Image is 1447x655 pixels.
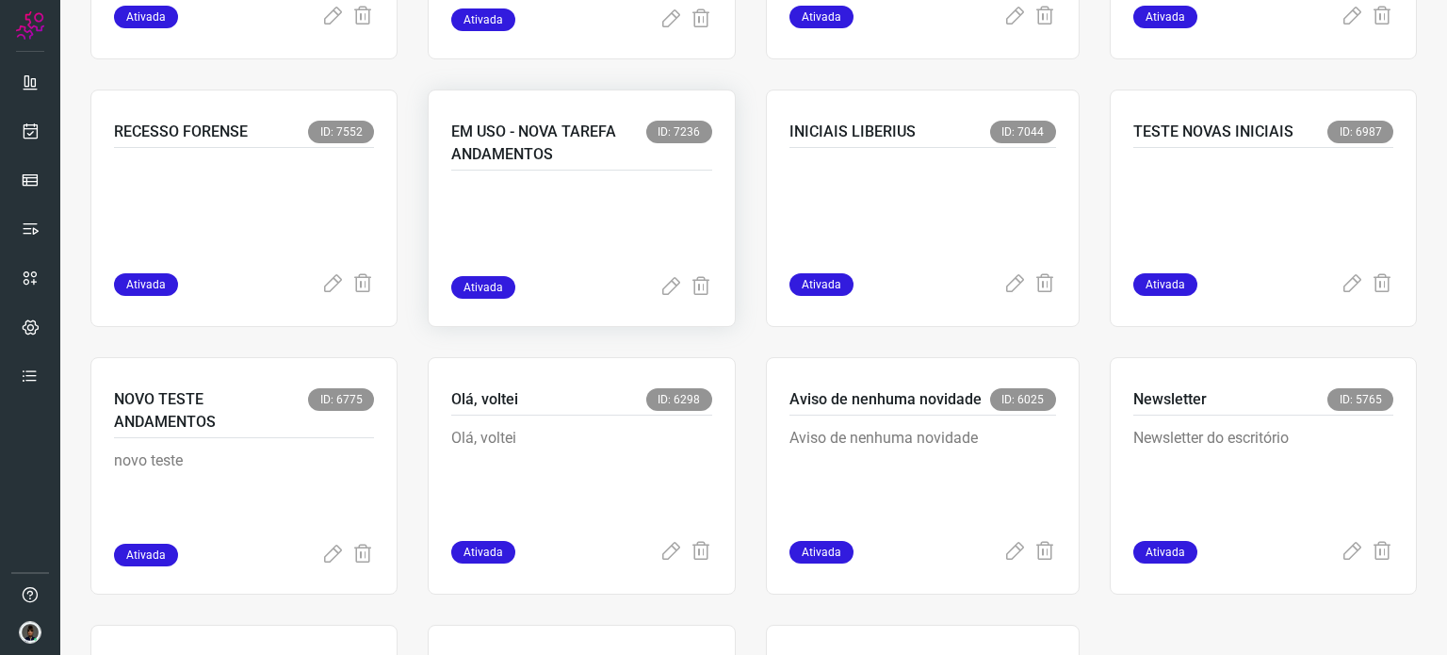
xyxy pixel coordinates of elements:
[114,388,308,434] p: NOVO TESTE ANDAMENTOS
[1327,121,1393,143] span: ID: 6987
[1133,273,1197,296] span: Ativada
[451,427,711,521] p: Olá, voltei
[19,621,41,644] img: d44150f10045ac5288e451a80f22ca79.png
[789,427,1056,521] p: Aviso de nenhuma novidade
[114,273,178,296] span: Ativada
[451,8,515,31] span: Ativada
[789,6,854,28] span: Ativada
[1133,427,1393,521] p: Newsletter do escritório
[789,541,854,564] span: Ativada
[451,541,515,564] span: Ativada
[114,544,178,566] span: Ativada
[1133,6,1197,28] span: Ativada
[451,388,518,411] p: Olá, voltei
[114,6,178,28] span: Ativada
[16,11,44,40] img: Logo
[308,388,374,411] span: ID: 6775
[789,121,916,143] p: INICIAIS LIBERIUS
[990,388,1056,411] span: ID: 6025
[114,450,374,544] p: novo teste
[789,273,854,296] span: Ativada
[789,388,982,411] p: Aviso de nenhuma novidade
[451,276,515,299] span: Ativada
[1133,541,1197,564] span: Ativada
[646,121,712,143] span: ID: 7236
[1327,388,1393,411] span: ID: 5765
[990,121,1056,143] span: ID: 7044
[1133,121,1293,143] p: TESTE NOVAS INICIAIS
[1133,388,1207,411] p: Newsletter
[308,121,374,143] span: ID: 7552
[114,121,248,143] p: RECESSO FORENSE
[646,388,712,411] span: ID: 6298
[451,121,645,166] p: EM USO - NOVA TAREFA ANDAMENTOS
